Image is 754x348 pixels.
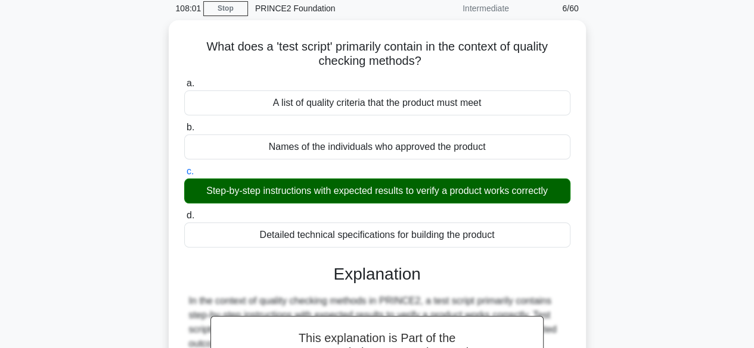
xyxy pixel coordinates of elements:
span: c. [187,166,194,176]
div: A list of quality criteria that the product must meet [184,90,570,115]
span: a. [187,78,194,88]
span: d. [187,210,194,220]
a: Stop [203,1,248,16]
span: b. [187,122,194,132]
div: Step-by-step instructions with expected results to verify a product works correctly [184,178,570,203]
div: Names of the individuals who approved the product [184,134,570,159]
h5: What does a 'test script' primarily contain in the context of quality checking methods? [183,39,572,69]
h3: Explanation [191,264,563,284]
div: Detailed technical specifications for building the product [184,222,570,247]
